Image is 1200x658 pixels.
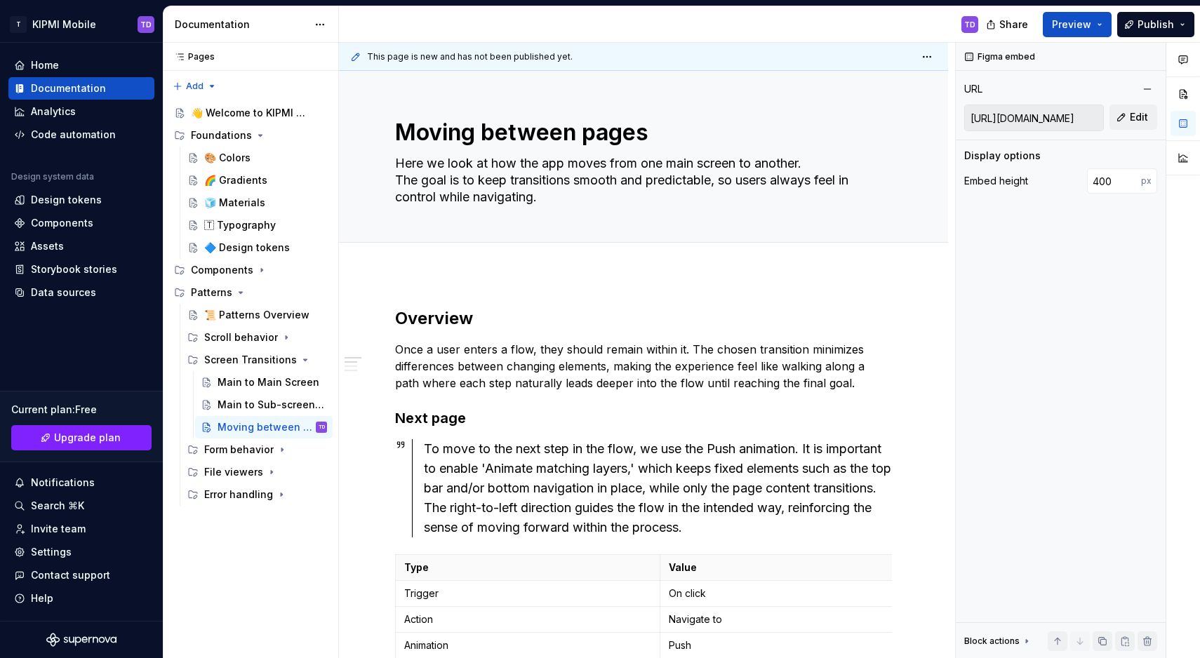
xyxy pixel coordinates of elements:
div: Current plan : Free [11,403,152,417]
span: Preview [1052,18,1091,32]
a: Invite team [8,518,154,540]
input: 100 [1087,168,1141,194]
div: Patterns [168,281,333,304]
div: Components [168,259,333,281]
svg: Supernova Logo [46,633,116,647]
a: 📜 Patterns Overview [182,304,333,326]
div: Components [31,216,93,230]
div: Pages [168,51,215,62]
a: Analytics [8,100,154,123]
div: Design system data [11,171,94,182]
span: Edit [1130,110,1148,124]
button: Share [979,12,1037,37]
div: Design tokens [31,193,102,207]
div: Code automation [31,128,116,142]
div: Notifications [31,476,95,490]
a: Components [8,212,154,234]
div: 👋 Welcome to KIPMI Mobile Design System [191,106,307,120]
div: Scroll behavior [182,326,333,349]
a: 🇹 Typography [182,214,333,236]
a: Storybook stories [8,258,154,281]
div: Foundations [191,128,252,142]
button: Upgrade plan [11,425,152,450]
a: 🧊 Materials [182,192,333,214]
div: KIPMI Mobile [32,18,96,32]
div: Error handling [182,483,333,506]
button: Search ⌘K [8,495,154,517]
h2: Overview [395,307,892,330]
a: Settings [8,541,154,563]
a: Design tokens [8,189,154,211]
a: Documentation [8,77,154,100]
p: Once a user enters a flow, they should remain within it. The chosen transition minimizes differen... [395,341,892,391]
button: Edit [1109,105,1157,130]
a: Home [8,54,154,76]
div: 🇹 Typography [204,218,276,232]
button: Help [8,587,154,610]
div: Main to Sub-screen page [218,398,324,412]
div: File viewers [204,465,263,479]
textarea: Moving between pages [392,116,889,149]
div: Screen Transitions [204,353,297,367]
p: Trigger [404,586,651,600]
a: Data sources [8,281,154,304]
div: Block actions [964,631,1032,651]
div: Scroll behavior [204,330,278,344]
div: 🌈 Gradients [204,173,267,187]
div: T [10,16,27,33]
div: Patterns [191,286,232,300]
a: 🔷 Design tokens [182,236,333,259]
div: Home [31,58,59,72]
div: Documentation [31,81,106,95]
a: 🌈 Gradients [182,169,333,192]
div: TD [140,19,152,30]
textarea: Here we look at how the app moves from one main screen to another. The goal is to keep transition... [392,152,889,208]
button: Add [168,76,221,96]
div: Error handling [204,488,273,502]
div: Moving between pages [218,420,313,434]
span: Upgrade plan [54,431,121,445]
div: Form behavior [182,438,333,461]
div: Block actions [964,636,1020,647]
div: File viewers [182,461,333,483]
div: Contact support [31,568,110,582]
a: 🎨 Colors [182,147,333,169]
span: Publish [1138,18,1174,32]
div: Display options [964,149,1041,163]
p: Push [669,638,916,652]
span: This page is new and has not been published yet. [367,51,573,62]
p: Action [404,612,651,626]
div: Analytics [31,105,76,119]
div: Screen Transitions [182,349,333,371]
div: Settings [31,545,72,559]
div: Documentation [175,18,307,32]
div: To move to the next step in the flow, we use the Push animation. It is important to enable 'Anima... [424,439,892,537]
div: Help [31,591,53,605]
button: TKIPMI MobileTD [3,9,160,39]
div: Components [191,263,253,277]
span: Add [186,81,204,92]
a: Moving between pagesTD [195,416,333,438]
div: 🧊 Materials [204,196,265,210]
div: Foundations [168,124,333,147]
button: Preview [1043,12,1112,37]
p: Navigate to [669,612,916,626]
p: On click [669,586,916,600]
div: Page tree [168,102,333,506]
div: URL [964,82,982,96]
div: Invite team [31,522,86,536]
div: Storybook stories [31,262,117,276]
div: 🎨 Colors [204,151,251,165]
a: 👋 Welcome to KIPMI Mobile Design System [168,102,333,124]
div: TD [964,19,975,30]
div: TD [319,420,325,434]
div: Form behavior [204,443,274,457]
p: Animation [404,638,651,652]
h3: Next page [395,408,892,428]
a: Main to Sub-screen page [195,394,333,416]
a: Assets [8,235,154,257]
a: Code automation [8,123,154,146]
a: Main to Main Screen [195,371,333,394]
div: 🔷 Design tokens [204,241,290,255]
